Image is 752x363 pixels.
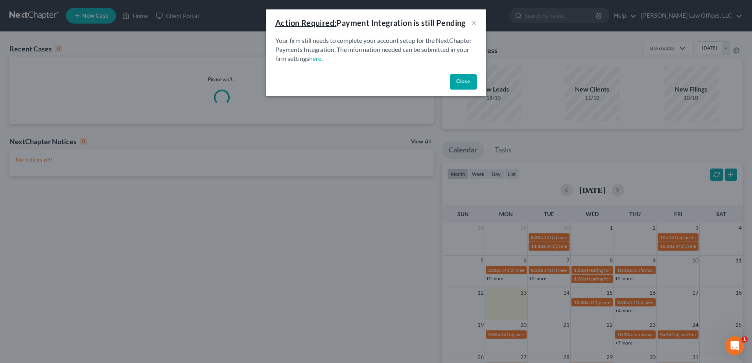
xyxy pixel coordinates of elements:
button: Close [450,74,477,90]
button: × [471,18,477,27]
div: Payment Integration is still Pending [275,17,466,28]
p: Your firm still needs to complete your account setup for the NextChapter Payments Integration. Th... [275,36,477,63]
iframe: Intercom live chat [725,336,744,355]
span: 1 [741,336,748,343]
u: Action Required: [275,18,336,27]
a: here [309,55,321,62]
